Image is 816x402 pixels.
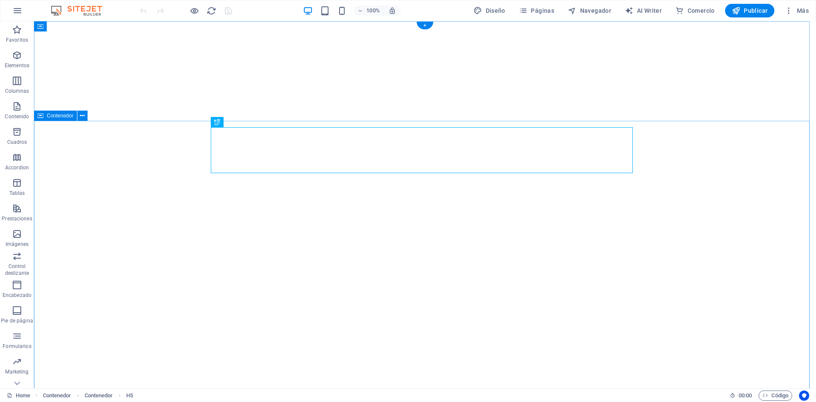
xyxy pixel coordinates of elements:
span: Publicar [732,6,768,15]
button: Código [759,391,792,401]
span: Diseño [473,6,505,15]
i: Volver a cargar página [207,6,216,16]
div: Diseño (Ctrl+Alt+Y) [470,4,509,17]
nav: breadcrumb [43,391,133,401]
button: AI Writer [621,4,665,17]
button: Páginas [516,4,558,17]
span: Páginas [519,6,554,15]
span: Haz clic para seleccionar y doble clic para editar [43,391,71,401]
span: AI Writer [625,6,662,15]
span: Código [762,391,788,401]
p: Columnas [5,88,29,94]
span: 00 00 [739,391,752,401]
p: Elementos [5,62,29,69]
span: Más [785,6,809,15]
p: Favoritos [6,37,28,43]
span: Navegador [568,6,611,15]
button: Más [781,4,812,17]
p: Formularios [3,343,31,350]
button: reload [206,6,216,16]
p: Marketing [5,368,28,375]
a: Haz clic para cancelar la selección y doble clic para abrir páginas [7,391,30,401]
div: + [416,22,433,29]
p: Tablas [9,190,25,197]
span: : [745,392,746,399]
button: 100% [354,6,384,16]
p: Cuadros [7,139,27,145]
button: Diseño [470,4,509,17]
button: Publicar [725,4,775,17]
span: Comercio [675,6,715,15]
p: Prestaciones [2,215,32,222]
button: Usercentrics [799,391,809,401]
button: Haz clic para salir del modo de previsualización y seguir editando [189,6,199,16]
p: Accordion [5,164,29,171]
span: Contenedor [47,113,74,118]
p: Contenido [5,113,29,120]
span: Haz clic para seleccionar y doble clic para editar [85,391,113,401]
button: Navegador [564,4,615,17]
p: Pie de página [1,317,33,324]
h6: Tiempo de la sesión [730,391,752,401]
h6: 100% [366,6,380,16]
p: Imágenes [6,241,28,248]
img: Editor Logo [49,6,113,16]
i: Al redimensionar, ajustar el nivel de zoom automáticamente para ajustarse al dispositivo elegido. [388,7,396,14]
span: Haz clic para seleccionar y doble clic para editar [126,391,133,401]
button: Comercio [672,4,718,17]
p: Encabezado [3,292,31,299]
